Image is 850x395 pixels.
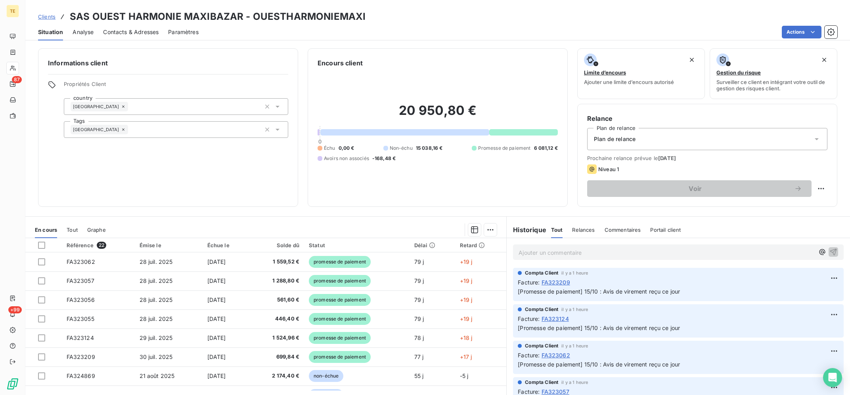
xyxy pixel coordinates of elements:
[309,313,371,325] span: promesse de paiement
[12,76,22,83] span: 87
[64,81,288,92] span: Propriétés Client
[650,227,681,233] span: Portail client
[518,315,540,323] span: Facture :
[38,13,56,20] span: Clients
[67,277,94,284] span: FA323057
[254,296,299,304] span: 561,60 €
[67,334,94,341] span: FA323124
[309,351,371,363] span: promesse de paiement
[587,180,812,197] button: Voir
[48,58,288,68] h6: Informations client
[414,334,424,341] span: 78 j
[309,242,405,248] div: Statut
[390,145,413,152] span: Non-échu
[525,269,558,277] span: Compta Client
[324,145,335,152] span: Échu
[207,372,226,379] span: [DATE]
[584,79,674,85] span: Ajouter une limite d’encours autorisé
[207,242,245,248] div: Échue le
[414,353,424,360] span: 77 j
[561,380,588,385] span: il y a 1 heure
[38,13,56,21] a: Clients
[318,138,322,145] span: 0
[561,343,588,348] span: il y a 1 heure
[207,353,226,360] span: [DATE]
[587,114,827,123] h6: Relance
[414,372,424,379] span: 55 j
[73,28,94,36] span: Analyse
[577,48,705,99] button: Limite d’encoursAjouter une limite d’encours autorisé
[128,103,134,110] input: Ajouter une valeur
[460,296,473,303] span: +19 j
[460,353,472,360] span: +17 j
[35,227,57,233] span: En cours
[6,5,19,17] div: TE
[254,334,299,342] span: 1 524,96 €
[324,155,369,162] span: Avoirs non associés
[594,135,636,143] span: Plan de relance
[87,227,106,233] span: Graphe
[168,28,199,36] span: Paramètres
[339,145,354,152] span: 0,00 €
[67,227,78,233] span: Tout
[140,353,173,360] span: 30 juil. 2025
[460,372,469,379] span: -5 j
[67,258,95,265] span: FA323062
[542,351,570,359] span: FA323062
[561,271,588,275] span: il y a 1 heure
[140,315,173,322] span: 28 juil. 2025
[207,296,226,303] span: [DATE]
[572,227,595,233] span: Relances
[140,258,173,265] span: 28 juil. 2025
[309,256,371,268] span: promesse de paiement
[551,227,563,233] span: Tout
[534,145,558,152] span: 6 081,12 €
[716,79,831,92] span: Surveiller ce client en intégrant votre outil de gestion des risques client.
[542,315,569,323] span: FA323124
[598,166,619,172] span: Niveau 1
[460,258,473,265] span: +19 j
[823,368,842,387] div: Open Intercom Messenger
[309,275,371,287] span: promesse de paiement
[140,334,173,341] span: 29 juil. 2025
[67,372,95,379] span: FA324869
[309,370,343,382] span: non-échue
[67,315,94,322] span: FA323055
[525,342,558,349] span: Compta Client
[207,315,226,322] span: [DATE]
[309,294,371,306] span: promesse de paiement
[8,306,22,313] span: +99
[6,378,19,390] img: Logo LeanPay
[372,155,396,162] span: -168,48 €
[73,104,119,109] span: [GEOGRAPHIC_DATA]
[70,10,366,24] h3: SAS OUEST HARMONIE MAXIBAZAR - OUESTHARMONIEMAXI
[318,103,558,126] h2: 20 950,80 €
[67,296,95,303] span: FA323056
[478,145,531,152] span: Promesse de paiement
[460,315,473,322] span: +19 j
[542,278,570,286] span: FA323209
[309,332,371,344] span: promesse de paiement
[254,315,299,323] span: 446,40 €
[518,351,540,359] span: Facture :
[518,361,680,368] span: [Promesse de paiement] 15/10 : Avis de virement reçu ce jour
[782,26,821,38] button: Actions
[207,277,226,284] span: [DATE]
[207,334,226,341] span: [DATE]
[140,372,175,379] span: 21 août 2025
[460,242,502,248] div: Retard
[414,296,424,303] span: 79 j
[658,155,676,161] span: [DATE]
[254,242,299,248] div: Solde dû
[97,242,106,249] span: 22
[414,258,424,265] span: 79 j
[414,242,450,248] div: Délai
[460,334,473,341] span: +18 j
[518,288,680,295] span: [Promesse de paiement] 15/10 : Avis de virement reçu ce jour
[597,185,794,192] span: Voir
[414,277,424,284] span: 79 j
[561,307,588,312] span: il y a 1 heure
[140,296,173,303] span: 28 juil. 2025
[605,227,641,233] span: Commentaires
[318,58,363,68] h6: Encours client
